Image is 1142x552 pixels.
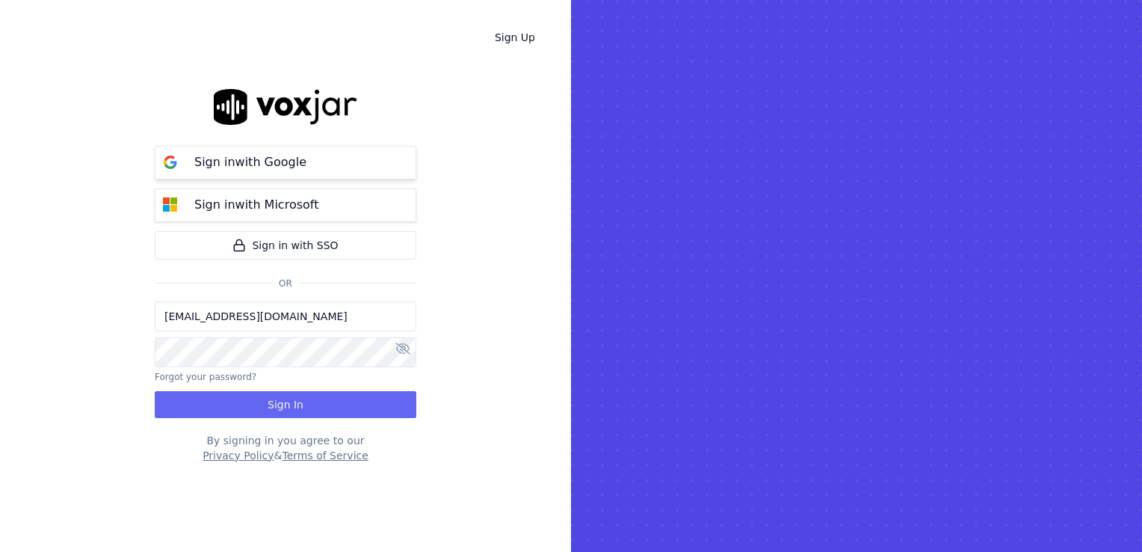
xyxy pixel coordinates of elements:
[483,24,547,51] a: Sign Up
[155,301,416,331] input: Email
[194,196,318,214] p: Sign in with Microsoft
[203,448,274,463] button: Privacy Policy
[273,277,298,289] span: Or
[155,188,416,222] button: Sign inwith Microsoft
[214,89,357,124] img: logo
[194,153,306,171] p: Sign in with Google
[155,231,416,260] a: Sign in with SSO
[155,433,416,463] div: By signing in you agree to our &
[155,147,185,177] img: google Sign in button
[155,371,256,383] button: Forgot your password?
[155,190,185,220] img: microsoft Sign in button
[282,448,368,463] button: Terms of Service
[155,391,416,418] button: Sign In
[155,146,416,180] button: Sign inwith Google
